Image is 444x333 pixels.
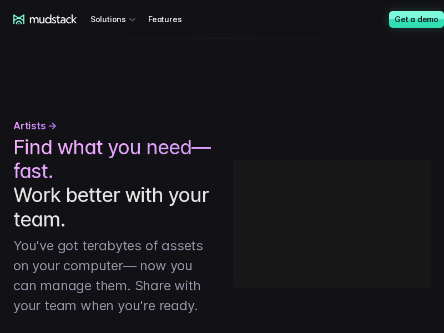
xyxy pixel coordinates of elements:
div: Solutions [90,9,139,29]
p: You've got terabytes of assets on your computer— now you can manage them. Share with your team wh... [13,236,211,316]
a: Get a demo [389,11,444,28]
span: Find what you need— fast. [13,135,211,183]
a: Features [148,9,195,29]
h1: Work better with your team. [13,135,211,231]
span: Artists → [13,118,57,133]
a: mudstack logo [13,14,77,24]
